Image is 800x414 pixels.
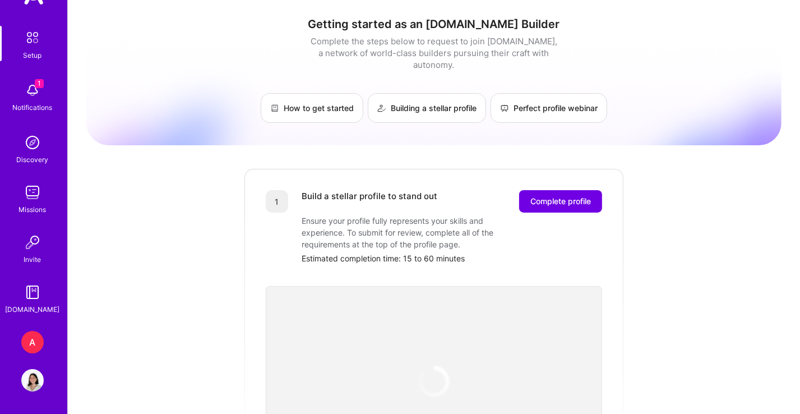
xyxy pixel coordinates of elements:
div: Notifications [13,102,53,113]
a: How to get started [261,93,363,123]
div: Setup [24,49,42,61]
img: Perfect profile webinar [500,104,509,113]
img: Invite [21,231,44,254]
img: How to get started [270,104,279,113]
div: Invite [24,254,41,265]
img: Building a stellar profile [377,104,386,113]
div: 1 [266,190,288,213]
h1: Getting started as an [DOMAIN_NAME] Builder [86,17,781,31]
img: User Avatar [21,369,44,392]
span: Complete profile [530,196,591,207]
img: teamwork [21,181,44,204]
button: Complete profile [519,190,602,213]
div: Complete the steps below to request to join [DOMAIN_NAME], a network of world-class builders purs... [308,35,560,71]
a: Building a stellar profile [368,93,486,123]
a: User Avatar [19,369,47,392]
div: Discovery [17,154,49,165]
img: guide book [21,281,44,303]
a: A [19,331,47,353]
img: discovery [21,131,44,154]
span: 1 [35,79,44,88]
a: Perfect profile webinar [491,93,607,123]
div: Ensure your profile fully represents your skills and experience. To submit for review, complete a... [302,215,526,250]
div: [DOMAIN_NAME] [6,303,60,315]
div: Missions [19,204,47,215]
div: A [21,331,44,353]
div: Build a stellar profile to stand out [302,190,437,213]
img: setup [21,26,44,49]
img: bell [21,79,44,102]
img: loading [411,359,456,403]
div: Estimated completion time: 15 to 60 minutes [302,252,602,264]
